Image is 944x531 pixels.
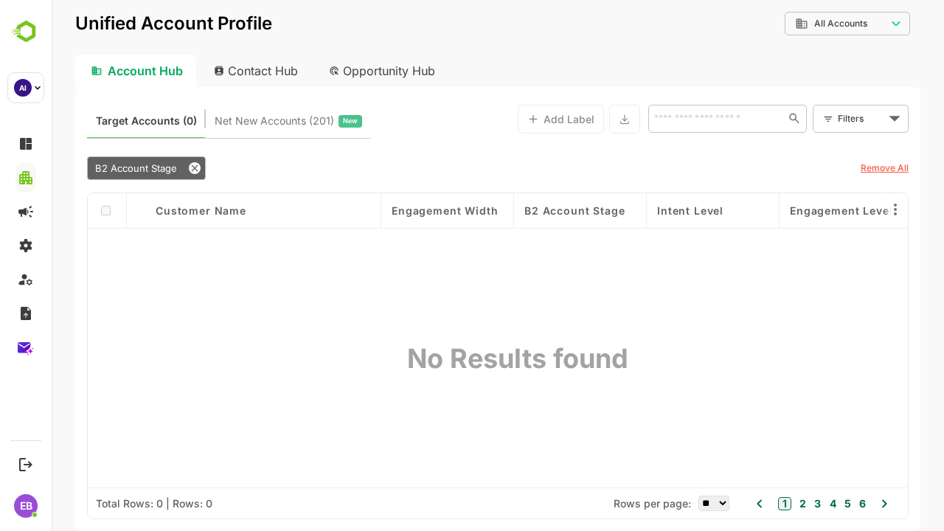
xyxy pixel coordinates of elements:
button: Add Label [466,105,552,133]
button: 1 [726,497,740,510]
div: Opportunity Hub [265,55,397,87]
span: B2 Account Stage [473,204,573,217]
div: No Results found [446,229,485,487]
div: Newly surfaced ICP-fit accounts from Intent, Website, LinkedIn, and other engagement signals. [163,111,310,131]
span: Rows per page: [562,497,639,510]
span: Customer Name [104,204,195,217]
div: Filters [786,111,833,126]
span: New [291,111,306,131]
div: Total Rows: 0 | Rows: 0 [44,497,161,510]
span: Intent Level [605,204,672,217]
button: Export the selected data as CSV [558,105,589,133]
div: All Accounts [743,17,835,30]
div: Filters [785,103,857,134]
div: B2 Account Stage [35,156,154,180]
button: 4 [774,496,785,512]
p: Unified Account Profile [24,15,221,32]
div: AI [14,79,32,97]
div: Account Hub [24,55,145,87]
button: 5 [789,496,799,512]
button: 6 [804,496,814,512]
u: Remove All [809,162,857,173]
span: All Accounts [763,18,816,29]
div: All Accounts [733,10,858,38]
span: Known accounts you’ve identified to target - imported from CRM, Offline upload, or promoted from ... [44,111,145,131]
span: Net New Accounts ( 201 ) [163,111,282,131]
span: Engagement Width [340,204,446,217]
span: B2 Account Stage [44,162,125,174]
div: Contact Hub [150,55,260,87]
button: 3 [759,496,769,512]
button: 2 [744,496,754,512]
button: Logout [15,454,35,474]
div: EB [14,494,38,518]
img: BambooboxLogoMark.f1c84d78b4c51b1a7b5f700c9845e183.svg [7,18,45,46]
span: Engagement Level [738,204,841,217]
